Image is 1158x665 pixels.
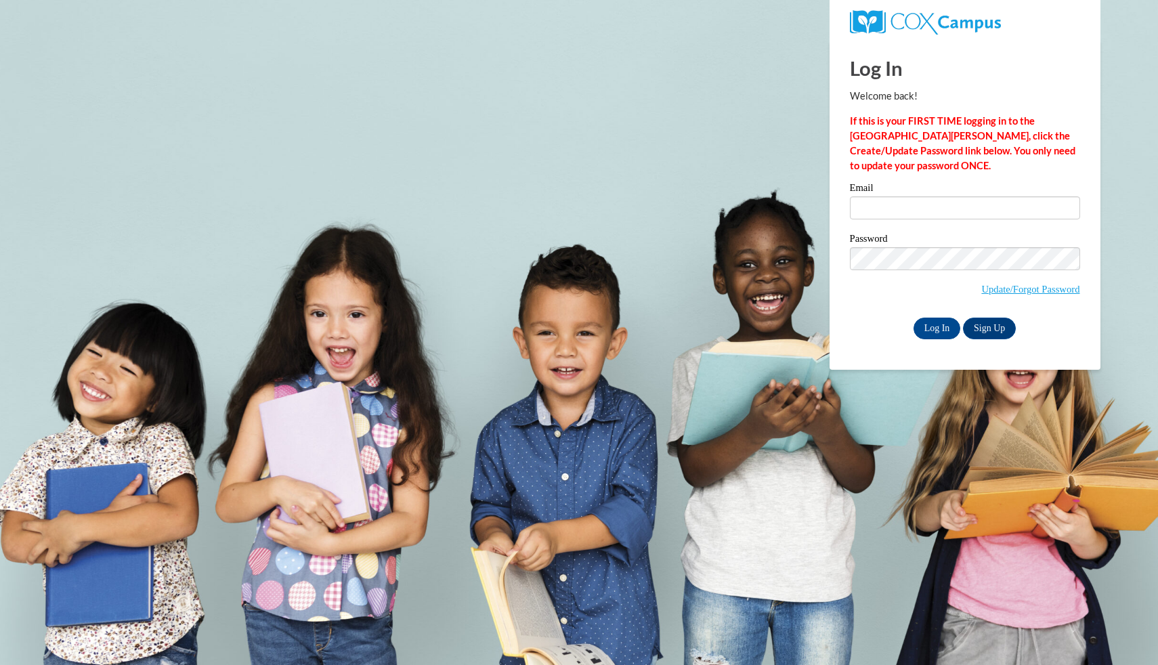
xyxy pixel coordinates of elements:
[850,115,1075,171] strong: If this is your FIRST TIME logging in to the [GEOGRAPHIC_DATA][PERSON_NAME], click the Create/Upd...
[850,183,1080,196] label: Email
[850,234,1080,247] label: Password
[914,318,961,339] input: Log In
[850,10,1001,35] img: COX Campus
[850,89,1080,104] p: Welcome back!
[981,284,1079,295] a: Update/Forgot Password
[850,54,1080,82] h1: Log In
[963,318,1016,339] a: Sign Up
[850,16,1001,27] a: COX Campus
